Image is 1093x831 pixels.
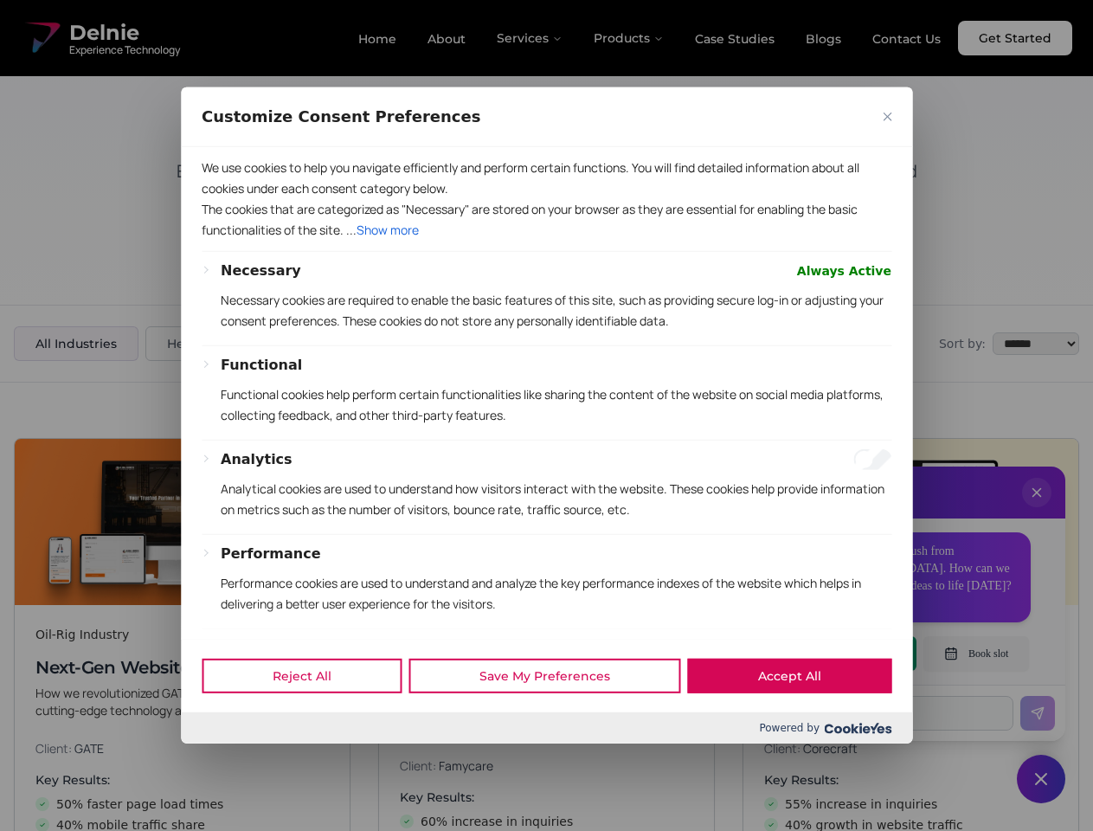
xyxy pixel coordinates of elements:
[357,220,419,241] button: Show more
[221,449,293,470] button: Analytics
[824,723,891,734] img: Cookieyes logo
[221,261,301,281] button: Necessary
[181,712,912,744] div: Powered by
[408,659,680,693] button: Save My Preferences
[221,544,321,564] button: Performance
[221,384,891,426] p: Functional cookies help perform certain functionalities like sharing the content of the website o...
[221,355,302,376] button: Functional
[883,113,891,121] img: Close
[202,199,891,241] p: The cookies that are categorized as "Necessary" are stored on your browser as they are essential ...
[221,573,891,615] p: Performance cookies are used to understand and analyze the key performance indexes of the website...
[202,106,480,127] span: Customize Consent Preferences
[797,261,891,281] span: Always Active
[221,479,891,520] p: Analytical cookies are used to understand how visitors interact with the website. These cookies h...
[853,449,891,470] input: Enable Analytics
[202,659,402,693] button: Reject All
[202,158,891,199] p: We use cookies to help you navigate efficiently and perform certain functions. You will find deta...
[221,290,891,332] p: Necessary cookies are required to enable the basic features of this site, such as providing secur...
[687,659,891,693] button: Accept All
